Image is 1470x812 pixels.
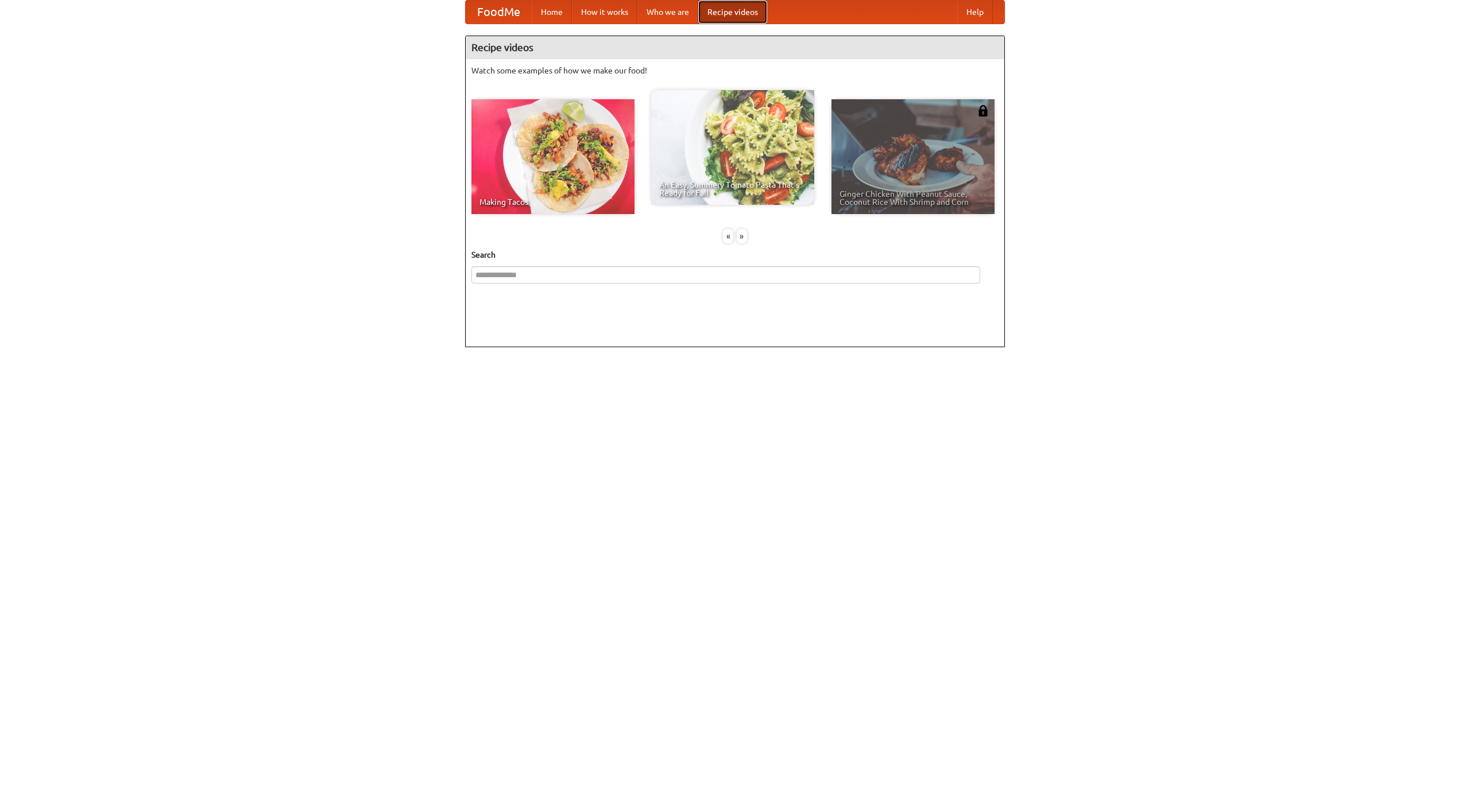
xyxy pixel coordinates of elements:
a: An Easy, Summery Tomato Pasta That's Ready for Fall [651,90,814,205]
span: An Easy, Summery Tomato Pasta That's Ready for Fall [659,181,806,197]
p: Watch some examples of how we make our food! [471,65,999,76]
a: How it works [572,1,637,24]
h4: Recipe videos [466,36,1004,59]
div: » [737,229,747,243]
img: 483408.png [977,105,989,116]
span: Making Tacos [479,198,626,206]
a: Help [957,1,993,24]
h5: Search [471,249,999,261]
a: Making Tacos [471,99,635,214]
a: Recipe videos [698,1,767,24]
div: « [723,229,733,243]
a: FoodMe [466,1,532,24]
a: Home [532,1,572,24]
a: Who we are [637,1,698,24]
